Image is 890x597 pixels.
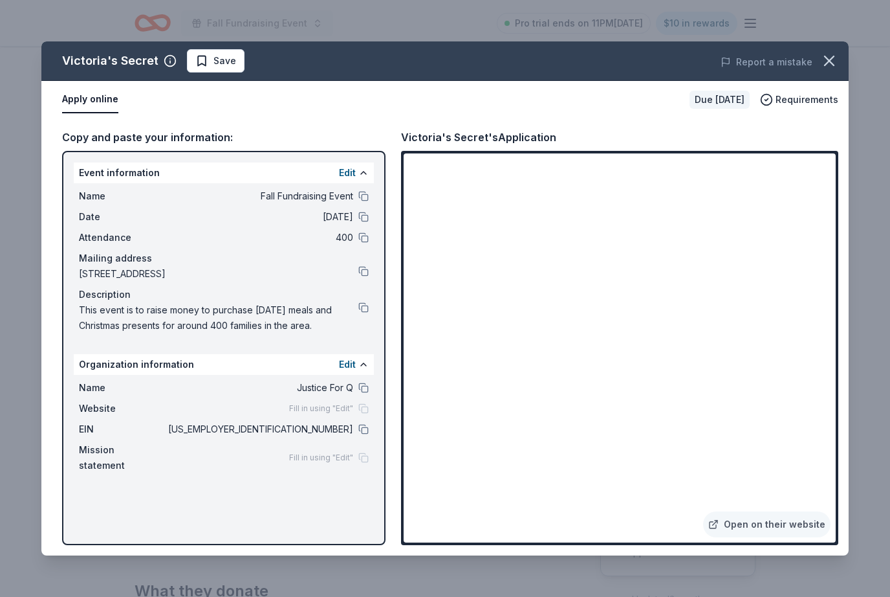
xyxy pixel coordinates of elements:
span: Requirements [776,92,838,107]
button: Save [187,49,244,73]
span: Fill in using "Edit" [289,403,353,414]
span: Date [79,209,166,225]
span: Name [79,380,166,396]
div: Victoria's Secret's Application [401,129,556,146]
div: Victoria's Secret [62,51,158,71]
div: Mailing address [79,251,369,266]
div: Description [79,287,369,302]
span: Website [79,401,166,416]
button: Apply online [62,86,118,113]
span: [US_EMPLOYER_IDENTIFICATION_NUMBER] [166,422,353,437]
span: 400 [166,230,353,245]
span: Justice For Q [166,380,353,396]
button: Report a mistake [721,54,812,70]
span: Mission statement [79,442,166,473]
div: Organization information [74,354,374,375]
div: Due [DATE] [689,91,750,109]
div: Copy and paste your information: [62,129,385,146]
div: Event information [74,163,374,183]
button: Edit [339,357,356,372]
a: Open on their website [703,512,830,537]
button: Requirements [760,92,838,107]
span: Name [79,188,166,204]
span: EIN [79,422,166,437]
span: This event is to raise money to purchase [DATE] meals and Christmas presents for around 400 famil... [79,302,358,333]
span: Attendance [79,230,166,245]
span: Save [213,53,236,69]
span: Fall Fundraising Event [166,188,353,204]
span: [DATE] [166,209,353,225]
button: Edit [339,165,356,181]
span: Fill in using "Edit" [289,453,353,463]
span: [STREET_ADDRESS] [79,266,358,282]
